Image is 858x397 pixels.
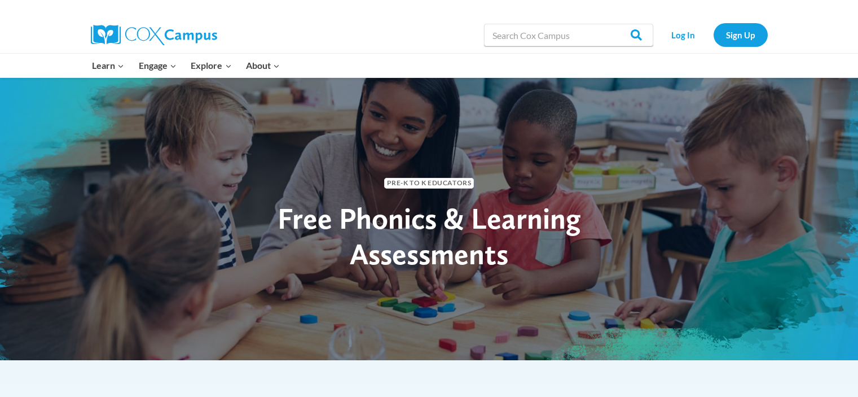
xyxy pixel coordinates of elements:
span: Engage [139,58,177,73]
span: Explore [191,58,231,73]
a: Log In [659,23,708,46]
nav: Secondary Navigation [659,23,768,46]
img: Cox Campus [91,25,217,45]
a: Sign Up [714,23,768,46]
nav: Primary Navigation [85,54,287,77]
span: Pre-K to K Educators [384,178,474,189]
span: About [246,58,280,73]
span: Learn [92,58,124,73]
input: Search Cox Campus [484,24,653,46]
span: Free Phonics & Learning Assessments [278,200,581,271]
